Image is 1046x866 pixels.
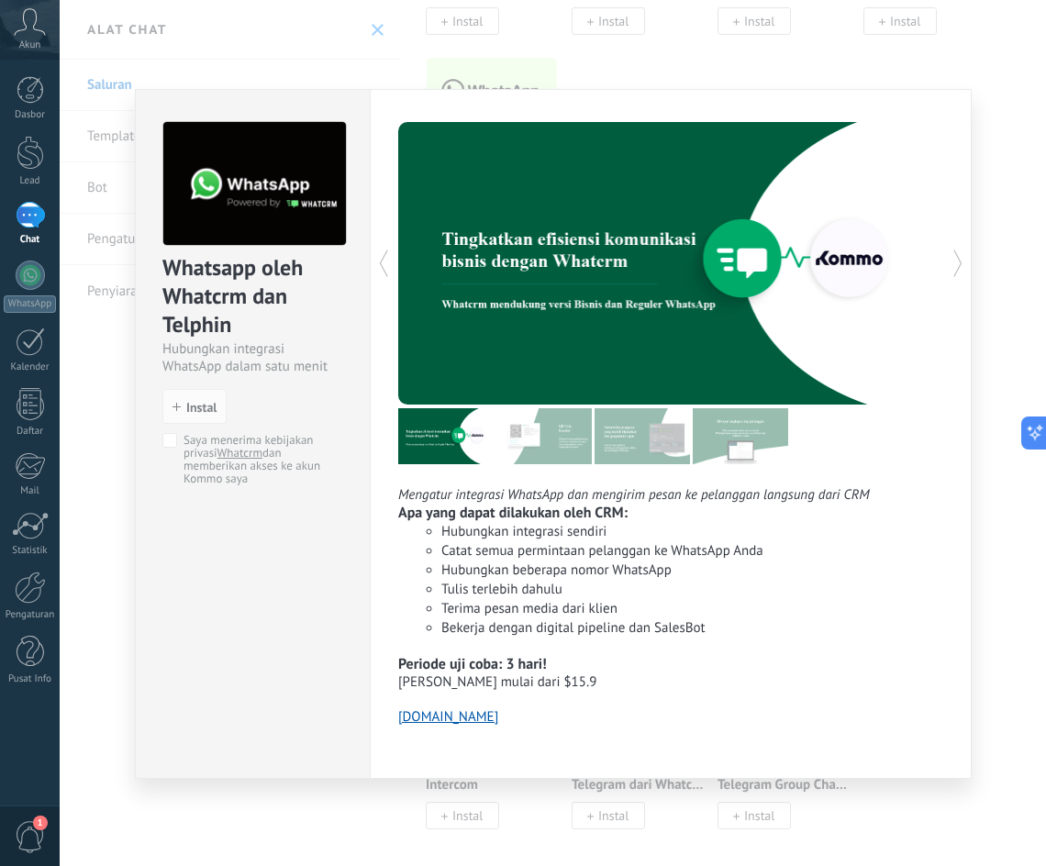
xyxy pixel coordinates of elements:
[184,434,337,485] div: Saya menerima kebijakan privasi Whatcrm dan memberikan akses ke akun Kommo saya
[217,445,262,461] a: Whatcrm
[398,408,494,464] img: tour_image_25b4e40bb05ec91f1dc2e513572bbd0e.png
[4,361,57,373] div: Kalender
[441,599,943,618] li: Terima pesan media dari klien
[398,486,943,504] p: Mengatur integrasi WhatsApp dan mengirim pesan ke pelanggan langsung dari CRM
[184,434,337,485] span: Saya menerima kebijakan privasi dan memberikan akses ke akun Kommo saya
[441,541,943,561] li: Catat semua permintaan pelanggan ke WhatsApp Anda
[162,389,227,424] button: Instal
[496,408,592,464] img: tour_image_53404ca79c95c17a63422b312c99ed78.png
[4,673,57,685] div: Pusat Info
[4,426,57,438] div: Daftar
[398,655,943,673] p: Periode uji coba: 3 hari!
[4,295,56,313] div: WhatsApp
[441,522,943,541] li: Hubungkan integrasi sendiri
[186,401,217,414] span: Instal
[162,340,343,375] div: Hubungkan integrasi WhatsApp dalam satu menit
[693,408,788,464] img: tour_image_3ed6ff3e0ced6ff94c93b2dc1466ec26.png
[4,545,57,557] div: Statistik
[441,618,943,638] li: Bekerja dengan digital pipeline dan SalesBot
[398,504,943,522] div: Apa yang dapat dilakukan oleh CRM:
[398,673,943,691] p: [PERSON_NAME] mulai dari $15.9
[4,234,57,246] div: Chat
[398,708,498,726] a: [DOMAIN_NAME]
[4,175,57,187] div: Lead
[19,39,41,51] span: Akun
[441,580,943,599] li: Tulis terlebih dahulu
[162,253,343,340] div: Whatsapp oleh Whatcrm dan Telphin
[441,561,943,580] li: Hubungkan beberapa nomor WhatsApp
[4,109,57,121] div: Dasbor
[163,122,346,246] img: logo_main.png
[4,485,57,497] div: Mail
[4,609,57,621] div: Pengaturan
[33,816,48,830] span: 1
[595,408,690,464] img: tour_image_c2a2e0a454801d7e621a1ac9cc5de2e1.jpg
